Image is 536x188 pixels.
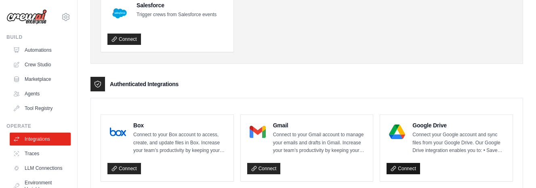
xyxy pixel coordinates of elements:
[137,11,217,19] p: Trigger crews from Salesforce events
[6,9,47,25] img: Logo
[412,121,506,129] h4: Google Drive
[389,124,405,140] img: Google Drive Logo
[10,102,71,115] a: Tool Registry
[10,162,71,175] a: LLM Connections
[107,34,141,45] a: Connect
[6,123,71,129] div: Operate
[273,131,367,155] p: Connect to your Gmail account to manage your emails and drafts in Gmail. Increase your team’s pro...
[110,80,179,88] h3: Authenticated Integrations
[412,131,506,155] p: Connect your Google account and sync files from your Google Drive. Our Google Drive integration e...
[10,147,71,160] a: Traces
[6,34,71,40] div: Build
[273,121,367,129] h4: Gmail
[10,44,71,57] a: Automations
[10,58,71,71] a: Crew Studio
[133,121,227,129] h4: Box
[387,163,420,174] a: Connect
[133,131,227,155] p: Connect to your Box account to access, create, and update files in Box. Increase your team’s prod...
[10,73,71,86] a: Marketplace
[110,4,129,23] img: Salesforce Logo
[247,163,281,174] a: Connect
[10,133,71,146] a: Integrations
[107,163,141,174] a: Connect
[137,1,217,9] h4: Salesforce
[110,124,126,140] img: Box Logo
[10,87,71,100] a: Agents
[250,124,266,140] img: Gmail Logo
